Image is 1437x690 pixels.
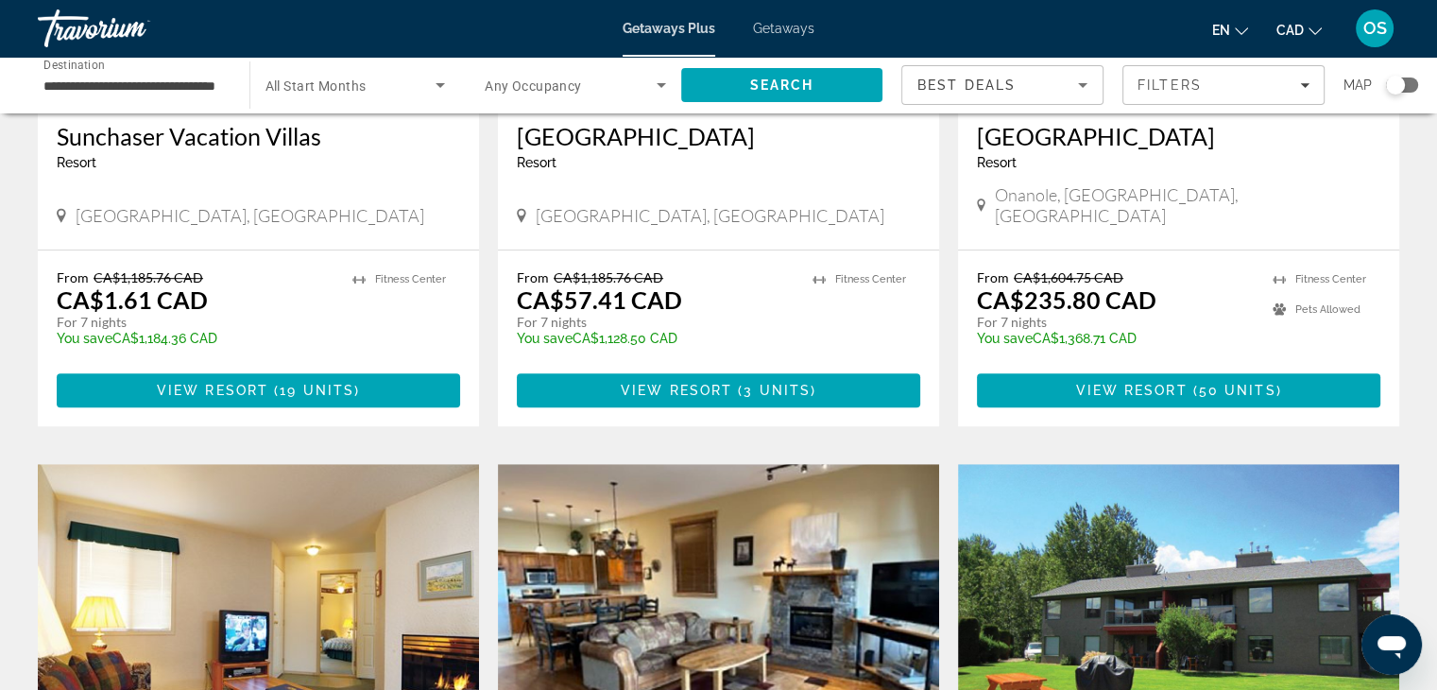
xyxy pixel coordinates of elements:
p: For 7 nights [977,314,1254,331]
button: View Resort(3 units) [517,373,920,407]
span: Resort [517,155,556,170]
span: View Resort [621,383,732,398]
span: 50 units [1199,383,1276,398]
span: CA$1,604.75 CAD [1014,269,1123,285]
p: For 7 nights [57,314,334,331]
span: Search [749,78,813,93]
span: OS [1363,19,1387,38]
span: [GEOGRAPHIC_DATA], [GEOGRAPHIC_DATA] [536,205,884,226]
span: View Resort [157,383,268,398]
span: Onanole, [GEOGRAPHIC_DATA], [GEOGRAPHIC_DATA] [995,184,1380,226]
p: For 7 nights [517,314,794,331]
span: You save [517,331,573,346]
span: All Start Months [265,78,367,94]
input: Select destination [43,75,225,97]
span: 19 units [280,383,354,398]
button: Search [681,68,883,102]
span: View Resort [1075,383,1187,398]
span: Fitness Center [375,273,446,285]
a: Sunchaser Vacation Villas [57,122,460,150]
a: Travorium [38,4,227,53]
span: ( ) [732,383,816,398]
span: ( ) [268,383,360,398]
span: You save [57,331,112,346]
span: [GEOGRAPHIC_DATA], [GEOGRAPHIC_DATA] [76,205,424,226]
p: CA$1,368.71 CAD [977,331,1254,346]
span: en [1212,23,1230,38]
span: CAD [1276,23,1304,38]
span: Best Deals [917,78,1016,93]
span: 3 units [744,383,811,398]
span: From [977,269,1009,285]
button: Filters [1122,65,1325,105]
span: Resort [977,155,1017,170]
p: CA$1,184.36 CAD [57,331,334,346]
span: Fitness Center [1295,273,1366,285]
a: Getaways [753,21,814,36]
a: [GEOGRAPHIC_DATA] [517,122,920,150]
span: Any Occupancy [485,78,582,94]
p: CA$1,128.50 CAD [517,331,794,346]
mat-select: Sort by [917,74,1087,96]
span: You save [977,331,1033,346]
p: CA$1.61 CAD [57,285,208,314]
span: Map [1343,72,1372,98]
span: From [57,269,89,285]
button: User Menu [1350,9,1399,48]
button: View Resort(19 units) [57,373,460,407]
p: CA$57.41 CAD [517,285,682,314]
span: From [517,269,549,285]
span: CA$1,185.76 CAD [554,269,663,285]
iframe: Button to launch messaging window [1361,614,1422,675]
button: View Resort(50 units) [977,373,1380,407]
span: ( ) [1187,383,1281,398]
a: Getaways Plus [623,21,715,36]
span: CA$1,185.76 CAD [94,269,203,285]
span: Filters [1138,78,1202,93]
button: Change language [1212,16,1248,43]
span: Fitness Center [835,273,906,285]
span: Destination [43,58,105,71]
button: Change currency [1276,16,1322,43]
a: [GEOGRAPHIC_DATA] [977,122,1380,150]
span: Resort [57,155,96,170]
span: Pets Allowed [1295,303,1360,316]
p: CA$235.80 CAD [977,285,1156,314]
